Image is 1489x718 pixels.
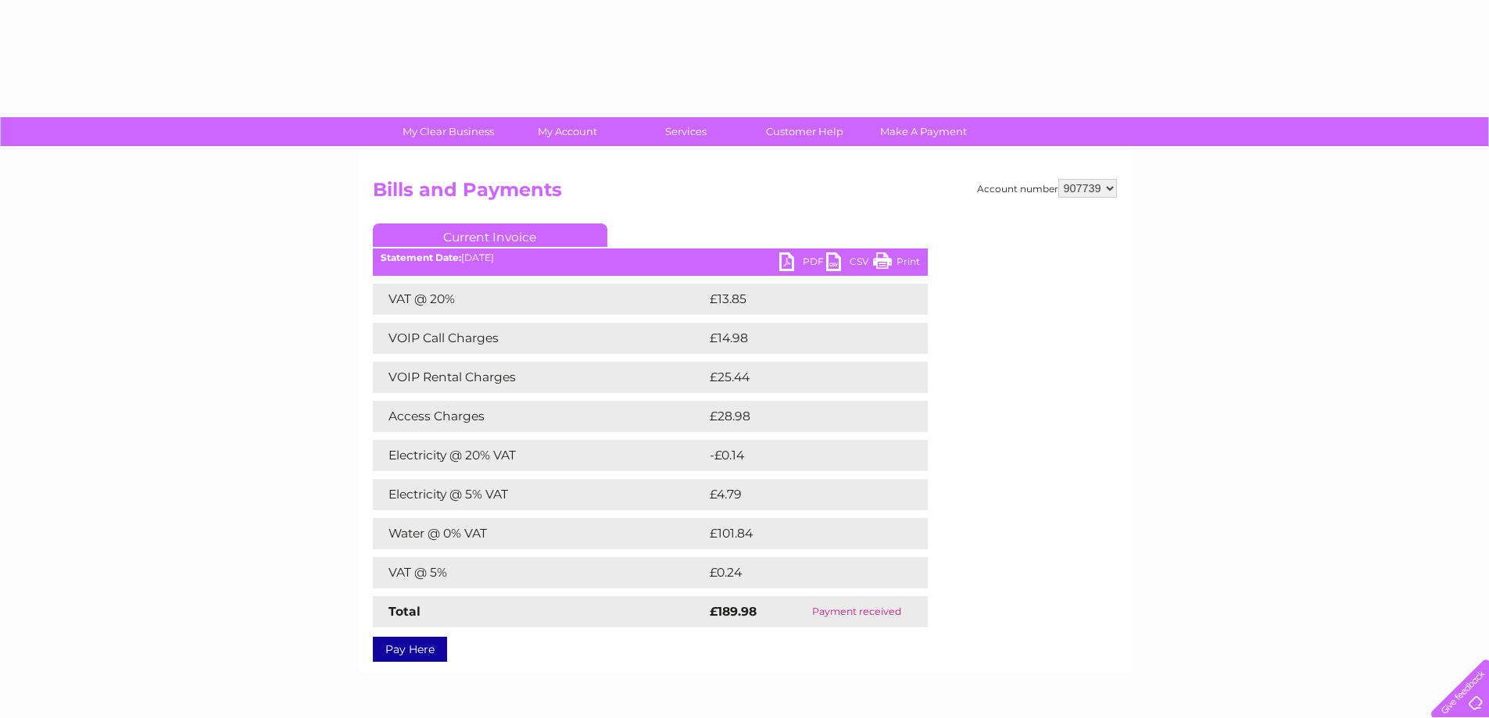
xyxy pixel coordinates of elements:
h2: Bills and Payments [373,179,1117,209]
td: £101.84 [706,518,898,549]
a: My Account [503,117,632,146]
div: Account number [977,179,1117,198]
strong: £189.98 [710,604,757,619]
td: -£0.14 [706,440,893,471]
a: Pay Here [373,637,447,662]
td: VAT @ 5% [373,557,706,588]
td: £25.44 [706,362,897,393]
div: [DATE] [373,252,928,263]
a: Print [873,252,920,275]
a: CSV [826,252,873,275]
a: PDF [779,252,826,275]
td: £14.98 [706,323,896,354]
td: Electricity @ 20% VAT [373,440,706,471]
a: Services [621,117,750,146]
td: Payment received [786,596,928,627]
td: Access Charges [373,401,706,432]
td: £13.85 [706,284,895,315]
td: £28.98 [706,401,897,432]
a: Current Invoice [373,223,607,247]
td: VOIP Call Charges [373,323,706,354]
td: VOIP Rental Charges [373,362,706,393]
td: Electricity @ 5% VAT [373,479,706,510]
td: Water @ 0% VAT [373,518,706,549]
td: £4.79 [706,479,891,510]
a: Customer Help [740,117,869,146]
td: VAT @ 20% [373,284,706,315]
b: Statement Date: [381,252,461,263]
a: My Clear Business [384,117,513,146]
a: Make A Payment [859,117,988,146]
strong: Total [388,604,421,619]
td: £0.24 [706,557,891,588]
